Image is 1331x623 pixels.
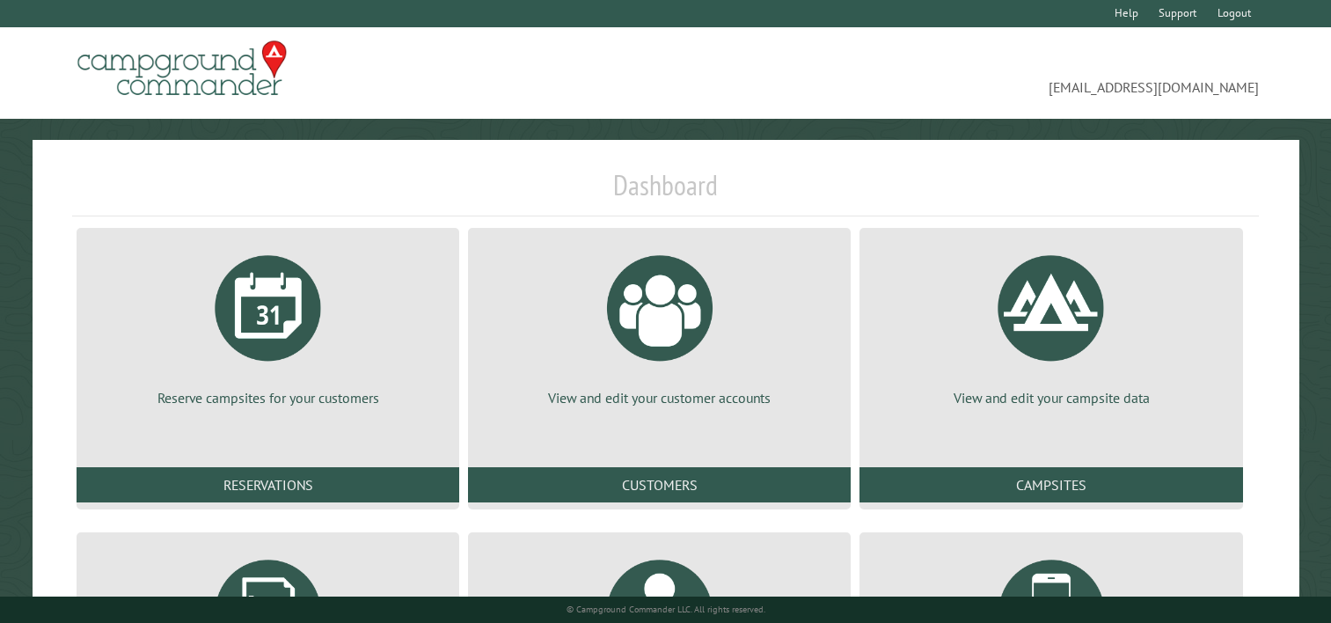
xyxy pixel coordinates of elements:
small: © Campground Commander LLC. All rights reserved. [567,604,765,615]
a: Customers [468,467,851,502]
p: View and edit your customer accounts [489,388,830,407]
p: View and edit your campsite data [881,388,1221,407]
p: Reserve campsites for your customers [98,388,438,407]
a: Campsites [859,467,1242,502]
a: Reserve campsites for your customers [98,242,438,407]
a: View and edit your customer accounts [489,242,830,407]
a: View and edit your campsite data [881,242,1221,407]
a: Reservations [77,467,459,502]
h1: Dashboard [72,168,1259,216]
img: Campground Commander [72,34,292,103]
span: [EMAIL_ADDRESS][DOMAIN_NAME] [666,48,1260,98]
